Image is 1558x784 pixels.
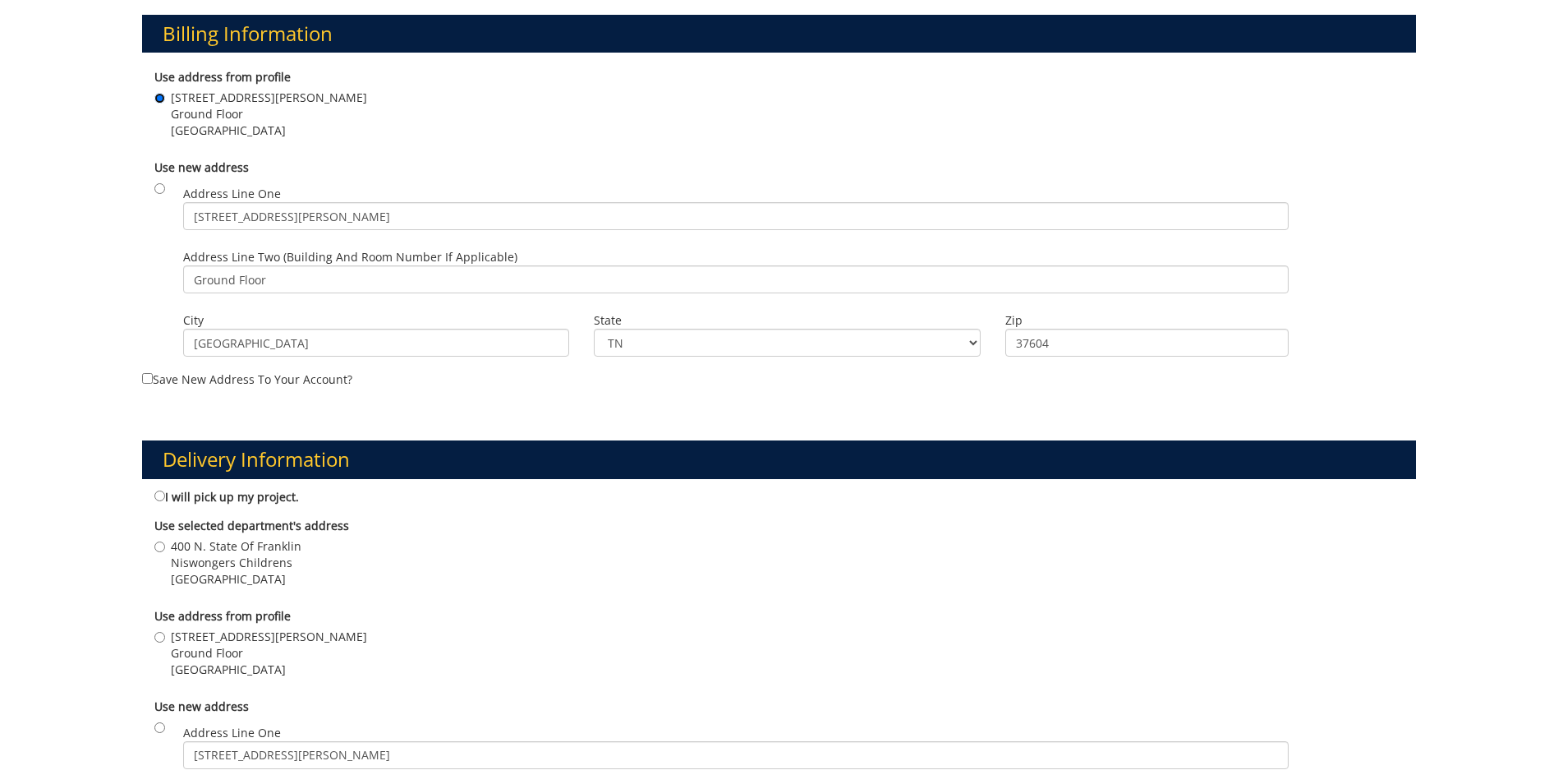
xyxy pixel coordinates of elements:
[154,491,165,501] input: I will pick up my project.
[183,202,1289,230] input: Address Line One
[171,662,367,678] span: [GEOGRAPHIC_DATA]
[1005,312,1289,329] label: Zip
[154,159,249,175] b: Use new address
[171,571,301,588] span: [GEOGRAPHIC_DATA]
[142,440,1416,478] h3: Delivery Information
[171,645,367,662] span: Ground Floor
[171,90,367,106] span: [STREET_ADDRESS][PERSON_NAME]
[142,373,153,384] input: Save new address to your account?
[154,93,165,104] input: [STREET_ADDRESS][PERSON_NAME] Ground Floor [GEOGRAPHIC_DATA]
[183,741,1289,769] input: Address Line One
[183,329,569,357] input: City
[183,725,1289,769] label: Address Line One
[171,538,301,555] span: 400 N. State Of Franklin
[171,122,367,139] span: [GEOGRAPHIC_DATA]
[183,249,1289,293] label: Address Line Two (Building and Room Number if applicable)
[154,542,165,552] input: 400 N. State Of Franklin Niswongers Childrens [GEOGRAPHIC_DATA]
[183,312,569,329] label: City
[142,15,1416,53] h3: Billing Information
[154,608,291,624] b: Use address from profile
[171,629,367,645] span: [STREET_ADDRESS][PERSON_NAME]
[154,699,249,714] b: Use new address
[183,186,1289,230] label: Address Line One
[171,555,301,571] span: Niswongers Childrens
[154,69,291,85] b: Use address from profile
[154,518,349,533] b: Use selected department's address
[154,487,299,505] label: I will pick up my project.
[594,312,980,329] label: State
[183,265,1289,293] input: Address Line Two (Building and Room Number if applicable)
[171,106,367,122] span: Ground Floor
[154,632,165,643] input: [STREET_ADDRESS][PERSON_NAME] Ground Floor [GEOGRAPHIC_DATA]
[1005,329,1289,357] input: Zip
